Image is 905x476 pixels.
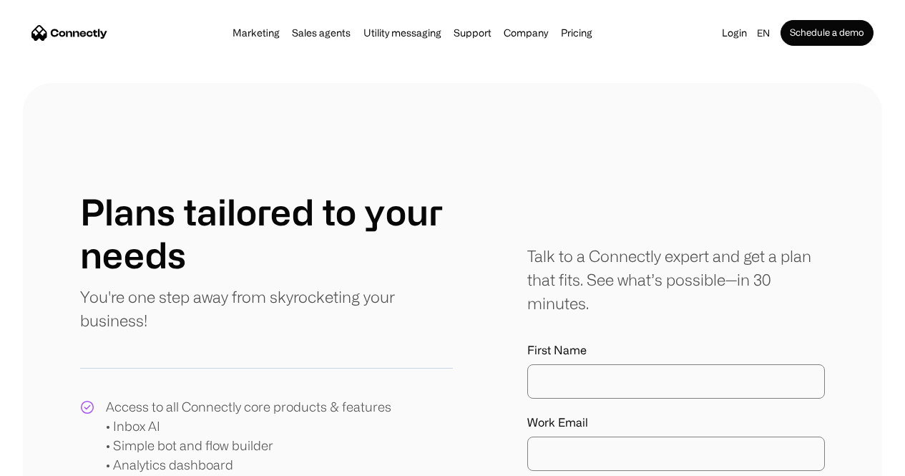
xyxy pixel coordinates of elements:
[80,285,453,332] p: You're one step away from skyrocketing your business!
[527,244,825,315] div: Talk to a Connectly expert and get a plan that fits. See what’s possible—in 30 minutes.
[504,23,548,43] div: Company
[718,23,751,43] a: Login
[288,27,355,39] a: Sales agents
[557,27,597,39] a: Pricing
[527,416,825,429] label: Work Email
[359,27,446,39] a: Utility messaging
[527,344,825,357] label: First Name
[499,23,552,43] div: Company
[751,23,781,43] div: en
[449,27,496,39] a: Support
[781,20,874,46] a: Schedule a demo
[29,451,86,471] ul: Language list
[80,190,453,276] h1: Plans tailored to your needs
[228,27,284,39] a: Marketing
[757,23,770,43] div: en
[106,397,391,475] div: Access to all Connectly core products & features • Inbox AI • Simple bot and flow builder • Analy...
[31,22,107,44] a: home
[14,450,86,471] aside: Language selected: English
